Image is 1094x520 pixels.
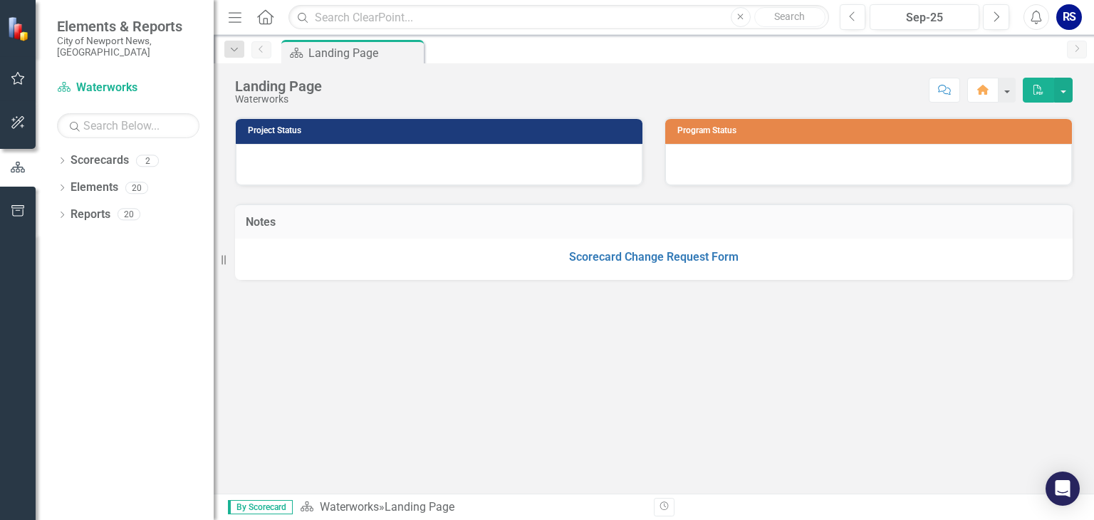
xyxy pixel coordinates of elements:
div: 2 [136,155,159,167]
div: 20 [118,209,140,221]
a: Reports [71,207,110,223]
h3: Program Status [677,126,1065,135]
div: Landing Page [308,44,420,62]
a: Waterworks [320,500,379,514]
a: Scorecard Change Request Form [569,250,739,264]
h3: Project Status [248,126,635,135]
div: Landing Page [235,78,322,94]
div: Landing Page [385,500,454,514]
div: Waterworks [235,94,322,105]
div: Open Intercom Messenger [1046,472,1080,506]
button: Search [754,7,825,27]
div: » [300,499,643,516]
span: Search [774,11,805,22]
a: Waterworks [57,80,199,96]
div: Sep-25 [875,9,974,26]
input: Search ClearPoint... [288,5,828,30]
span: Elements & Reports [57,18,199,35]
h3: Notes [246,216,1062,229]
input: Search Below... [57,113,199,138]
a: Scorecards [71,152,129,169]
div: 20 [125,182,148,194]
span: By Scorecard [228,500,293,514]
a: Elements [71,180,118,196]
button: Sep-25 [870,4,979,30]
small: City of Newport News, [GEOGRAPHIC_DATA] [57,35,199,58]
button: RS [1056,4,1082,30]
img: ClearPoint Strategy [7,16,32,41]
